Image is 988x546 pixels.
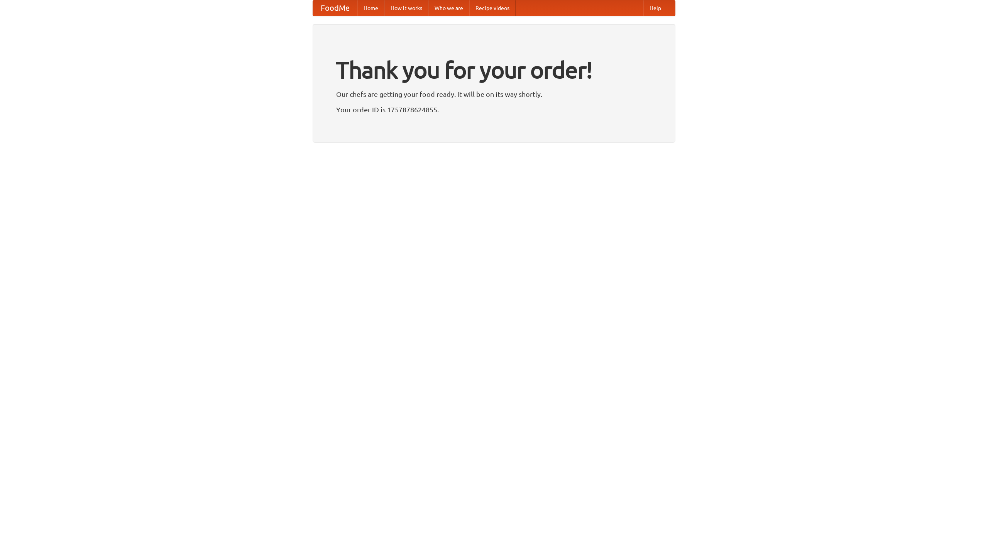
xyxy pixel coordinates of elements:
p: Our chefs are getting your food ready. It will be on its way shortly. [336,88,652,100]
p: Your order ID is 1757878624855. [336,104,652,115]
h1: Thank you for your order! [336,51,652,88]
a: Recipe videos [469,0,516,16]
a: Home [357,0,384,16]
a: FoodMe [313,0,357,16]
a: How it works [384,0,428,16]
a: Who we are [428,0,469,16]
a: Help [643,0,667,16]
